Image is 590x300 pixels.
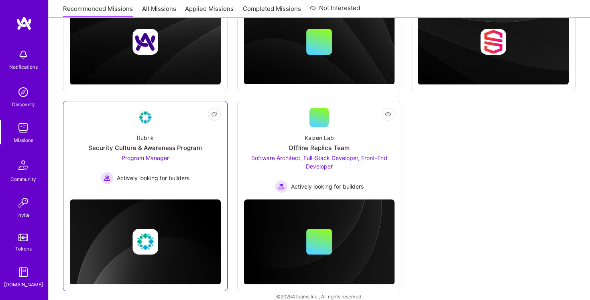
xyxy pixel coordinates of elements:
img: Company Logo [136,108,155,127]
a: Recommended Missions [63,4,133,18]
img: Invite [15,195,31,211]
span: Software Architect, Full-Stack Developer, Front-End Developer [251,154,387,170]
div: Notifications [9,63,38,71]
div: Community [10,175,36,183]
div: Offline Replica Team [289,144,350,152]
img: guide book [15,264,31,280]
img: tokens [18,234,28,241]
div: Security Culture & Awareness Program [88,144,202,152]
a: Applied Missions [185,4,234,18]
img: cover [70,199,221,285]
img: Company logo [132,29,158,55]
div: Invite [17,211,30,219]
span: Actively looking for builders [291,182,364,191]
div: Tokens [15,245,32,253]
a: Not Interested [310,3,360,18]
span: Program Manager [122,154,169,161]
img: cover [244,199,395,285]
div: [DOMAIN_NAME] [4,280,43,289]
img: Company logo [132,229,158,255]
span: Actively looking for builders [117,174,189,182]
img: bell [15,47,31,63]
div: Kaizen Lab [305,134,334,142]
div: Discovery [12,100,35,109]
img: Community [14,156,33,175]
img: Actively looking for builders [101,172,114,185]
a: Kaizen LabOffline Replica TeamSoftware Architect, Full-Stack Developer, Front-End Developer Activ... [244,108,395,193]
img: discovery [15,84,31,100]
img: teamwork [15,120,31,136]
a: Company LogoRubrikSecurity Culture & Awareness ProgramProgram Manager Actively looking for builde... [70,108,221,193]
img: logo [16,16,32,31]
a: Completed Missions [243,4,301,18]
i: icon EyeClosed [211,111,218,117]
a: All Missions [142,4,176,18]
div: Missions [14,136,33,144]
i: icon EyeClosed [385,111,391,117]
div: Rubrik [137,134,154,142]
img: Actively looking for builders [275,180,288,193]
img: Company logo [480,29,506,55]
